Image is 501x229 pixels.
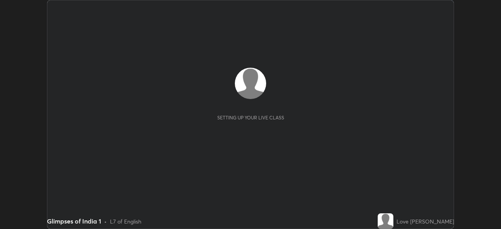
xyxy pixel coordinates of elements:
[47,216,101,226] div: Glimpses of India 1
[110,217,141,225] div: L7 of English
[104,217,107,225] div: •
[378,213,393,229] img: default.png
[396,217,454,225] div: Love [PERSON_NAME]
[235,68,266,99] img: default.png
[217,115,284,121] div: Setting up your live class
